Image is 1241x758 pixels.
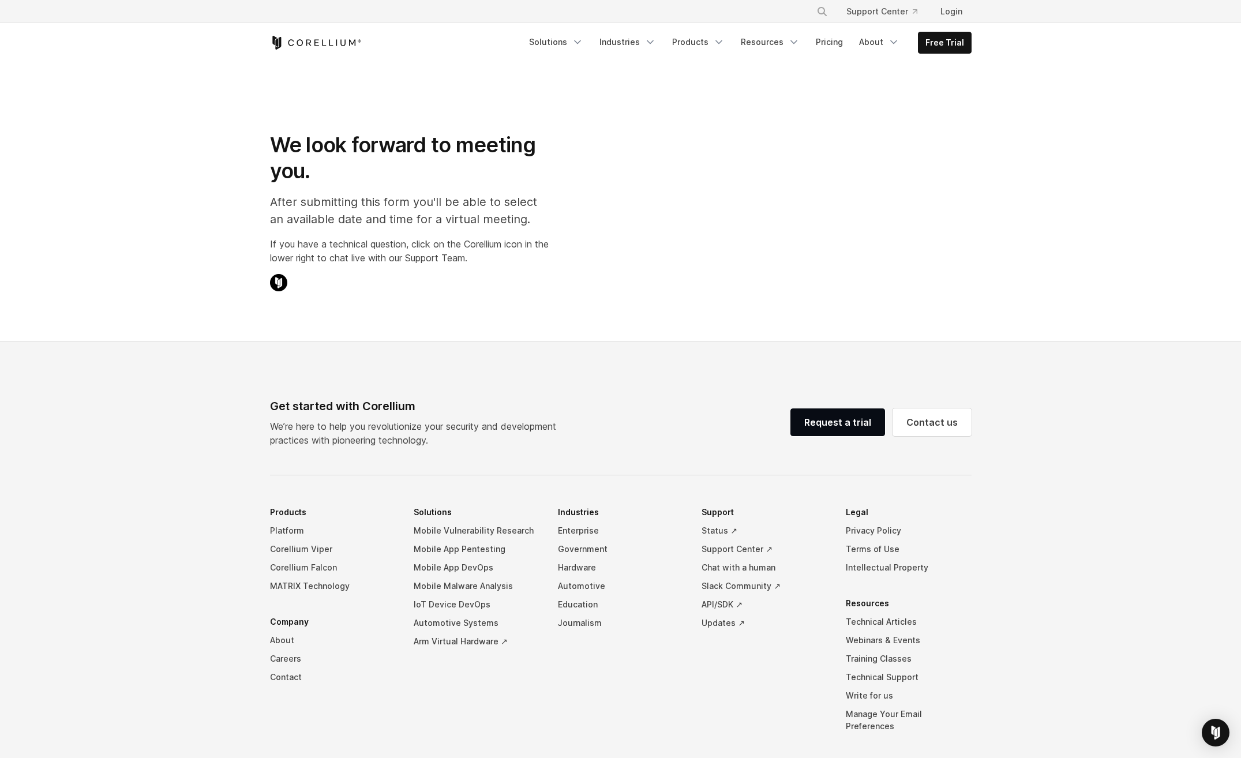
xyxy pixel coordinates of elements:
p: If you have a technical question, click on the Corellium icon in the lower right to chat live wit... [270,237,549,265]
a: Slack Community ↗ [702,577,827,595]
p: After submitting this form you'll be able to select an available date and time for a virtual meet... [270,193,549,228]
img: Corellium Chat Icon [270,274,287,291]
a: Updates ↗ [702,614,827,632]
a: Automotive [558,577,684,595]
a: Chat with a human [702,558,827,577]
a: Corellium Viper [270,540,396,558]
a: Careers [270,650,396,668]
a: Status ↗ [702,521,827,540]
a: Webinars & Events [846,631,972,650]
a: Hardware [558,558,684,577]
div: Get started with Corellium [270,397,565,415]
a: Journalism [558,614,684,632]
div: Navigation Menu [803,1,972,22]
a: Training Classes [846,650,972,668]
div: Open Intercom Messenger [1202,719,1229,746]
a: Terms of Use [846,540,972,558]
a: Free Trial [918,32,971,53]
a: Mobile Vulnerability Research [414,521,539,540]
a: Industries [593,32,663,52]
a: About [852,32,906,52]
a: Automotive Systems [414,614,539,632]
a: Pricing [809,32,850,52]
a: Education [558,595,684,614]
a: Mobile App DevOps [414,558,539,577]
div: Navigation Menu [522,32,972,54]
a: Platform [270,521,396,540]
a: Corellium Falcon [270,558,396,577]
a: About [270,631,396,650]
a: Resources [734,32,807,52]
a: API/SDK ↗ [702,595,827,614]
a: Technical Articles [846,613,972,631]
a: Support Center [837,1,927,22]
a: Solutions [522,32,590,52]
h1: We look forward to meeting you. [270,132,549,184]
a: IoT Device DevOps [414,595,539,614]
p: We’re here to help you revolutionize your security and development practices with pioneering tech... [270,419,565,447]
a: Write for us [846,686,972,705]
a: Contact us [893,408,972,436]
a: Mobile App Pentesting [414,540,539,558]
a: Login [931,1,972,22]
a: Arm Virtual Hardware ↗ [414,632,539,651]
a: Privacy Policy [846,521,972,540]
a: Request a trial [790,408,885,436]
a: Products [665,32,732,52]
a: MATRIX Technology [270,577,396,595]
a: Enterprise [558,521,684,540]
a: Contact [270,668,396,686]
a: Manage Your Email Preferences [846,705,972,736]
a: Support Center ↗ [702,540,827,558]
a: Corellium Home [270,36,362,50]
button: Search [812,1,833,22]
a: Intellectual Property [846,558,972,577]
a: Technical Support [846,668,972,686]
a: Mobile Malware Analysis [414,577,539,595]
a: Government [558,540,684,558]
div: Navigation Menu [270,503,972,753]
